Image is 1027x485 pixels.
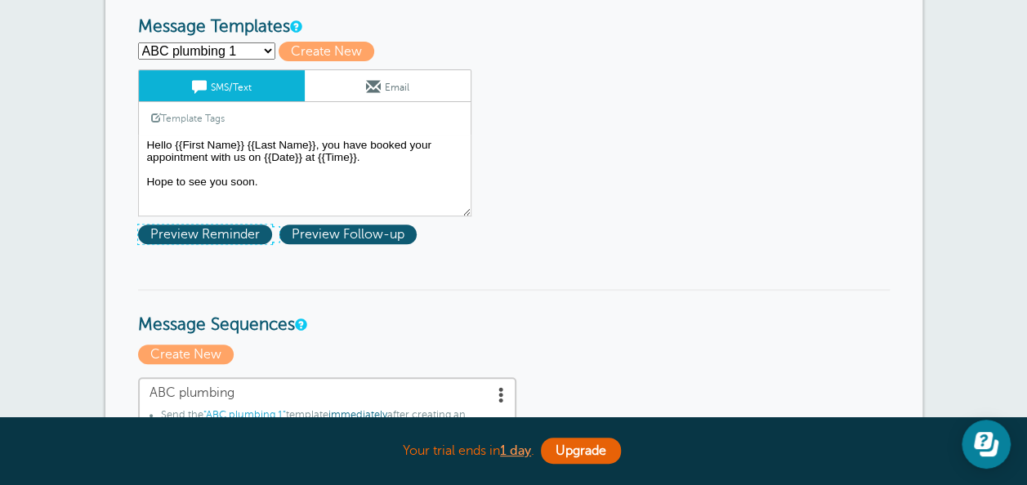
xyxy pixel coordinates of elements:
[279,44,382,59] a: Create New
[139,70,305,101] a: SMS/Text
[161,409,505,439] li: Send the template after creating an appointment.
[305,70,471,101] a: Email
[541,438,621,464] a: Upgrade
[279,227,421,242] a: Preview Follow-up
[105,434,922,469] div: Your trial ends in .
[295,319,305,330] a: Message Sequences allow you to setup multiple reminder schedules that can use different Message T...
[279,42,374,61] span: Create New
[203,409,286,420] span: "ABC plumbing 1"
[328,409,387,420] span: immediately
[138,135,471,216] textarea: Hello {{First Name}} {{Last Name}}, you have booked your appointment with us on {{Date}} at {{Tim...
[290,21,300,32] a: This is the wording for your reminder and follow-up messages. You can create multiple templates i...
[138,225,272,244] span: Preview Reminder
[138,289,890,336] h3: Message Sequences
[138,347,238,362] a: Create New
[500,443,531,458] a: 1 day
[279,225,417,244] span: Preview Follow-up
[138,17,890,38] h3: Message Templates
[150,385,505,401] span: ABC plumbing
[138,227,279,242] a: Preview Reminder
[962,420,1011,469] iframe: Resource center
[138,345,234,364] span: Create New
[139,102,237,134] a: Template Tags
